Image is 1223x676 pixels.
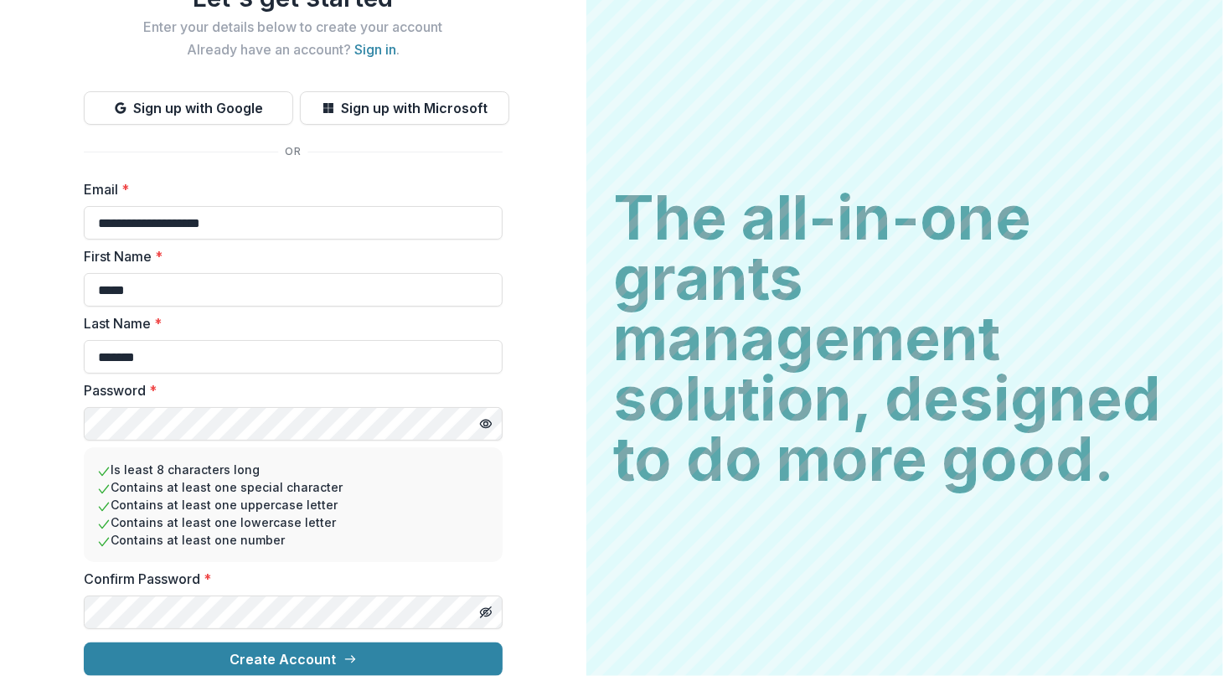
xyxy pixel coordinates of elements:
h2: Enter your details below to create your account [84,19,503,35]
button: Toggle password visibility [472,599,499,626]
label: Email [84,179,493,199]
label: Password [84,380,493,400]
h2: Already have an account? . [84,42,503,58]
a: Sign in [354,41,396,58]
li: Contains at least one lowercase letter [97,513,489,531]
button: Toggle password visibility [472,410,499,437]
label: Confirm Password [84,569,493,589]
button: Create Account [84,642,503,676]
label: First Name [84,246,493,266]
button: Sign up with Microsoft [300,91,509,125]
button: Sign up with Google [84,91,293,125]
li: Contains at least one special character [97,478,489,496]
li: Is least 8 characters long [97,461,489,478]
li: Contains at least one number [97,531,489,549]
li: Contains at least one uppercase letter [97,496,489,513]
label: Last Name [84,313,493,333]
